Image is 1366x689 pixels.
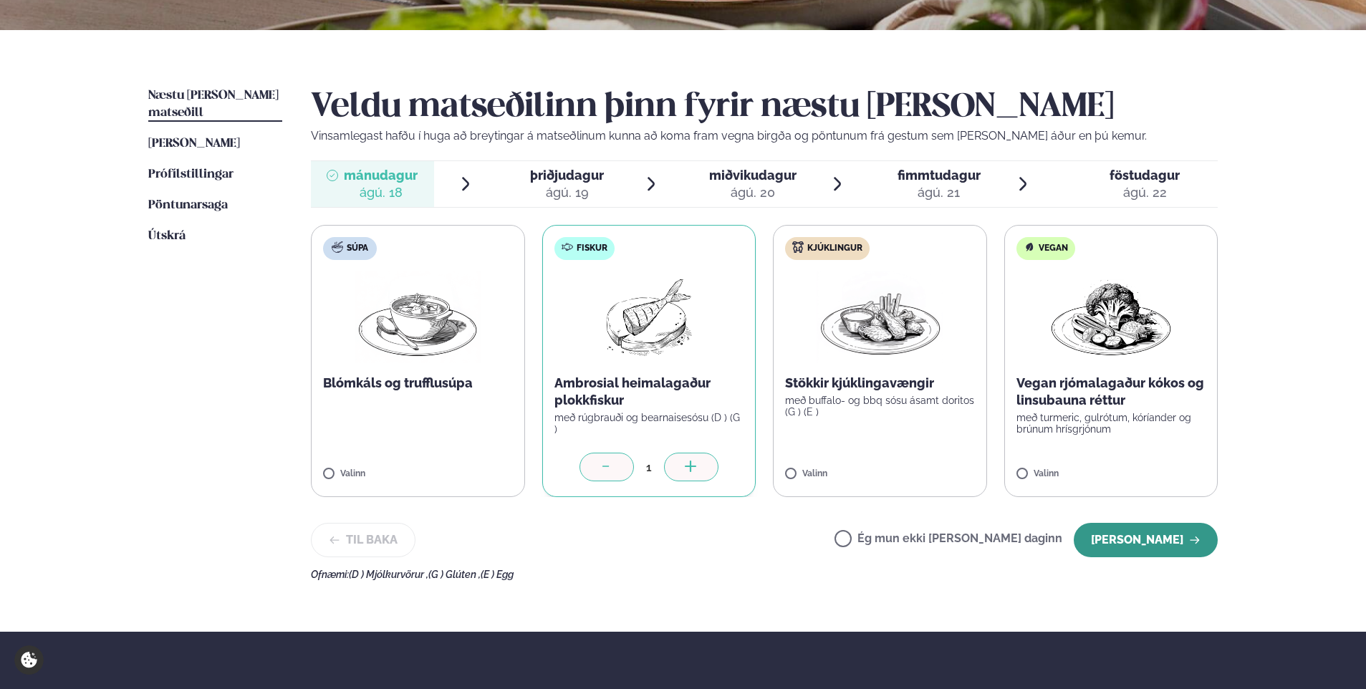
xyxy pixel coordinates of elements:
div: ágú. 21 [898,184,981,201]
p: Ambrosial heimalagaður plokkfiskur [554,375,744,409]
span: (D ) Mjólkurvörur , [349,569,428,580]
p: með turmeric, gulrótum, kóríander og brúnum hrísgrjónum [1016,412,1206,435]
a: Prófílstillingar [148,166,234,183]
div: ágú. 22 [1110,184,1180,201]
p: Vegan rjómalagaður kókos og linsubauna réttur [1016,375,1206,409]
span: mánudagur [344,168,418,183]
p: Vinsamlegast hafðu í huga að breytingar á matseðlinum kunna að koma fram vegna birgða og pöntunum... [311,127,1218,145]
span: Kjúklingur [807,243,862,254]
p: með rúgbrauði og bearnaisesósu (D ) (G ) [554,412,744,435]
img: Soup.png [355,271,481,363]
a: Pöntunarsaga [148,197,228,214]
a: [PERSON_NAME] [148,135,240,153]
span: Vegan [1039,243,1068,254]
span: fimmtudagur [898,168,981,183]
span: Fiskur [577,243,607,254]
span: Pöntunarsaga [148,199,228,211]
span: (G ) Glúten , [428,569,481,580]
img: fish.png [603,271,695,363]
button: Til baka [311,523,415,557]
button: [PERSON_NAME] [1074,523,1218,557]
span: Útskrá [148,230,186,242]
img: soup.svg [332,241,343,253]
div: Ofnæmi: [311,569,1218,580]
a: Útskrá [148,228,186,245]
img: Vegan.png [1048,271,1174,363]
h2: Veldu matseðilinn þinn fyrir næstu [PERSON_NAME] [311,87,1218,127]
a: Cookie settings [14,645,44,675]
img: fish.svg [562,241,573,253]
img: chicken.svg [792,241,804,253]
img: Vegan.svg [1024,241,1035,253]
span: föstudagur [1110,168,1180,183]
div: 1 [634,459,664,476]
p: með buffalo- og bbq sósu ásamt doritos (G ) (E ) [785,395,975,418]
span: (E ) Egg [481,569,514,580]
span: þriðjudagur [530,168,604,183]
p: Blómkáls og trufflusúpa [323,375,513,392]
span: Prófílstillingar [148,168,234,180]
span: Næstu [PERSON_NAME] matseðill [148,90,279,119]
a: Næstu [PERSON_NAME] matseðill [148,87,282,122]
span: Súpa [347,243,368,254]
div: ágú. 18 [344,184,418,201]
span: miðvikudagur [709,168,797,183]
img: Chicken-wings-legs.png [817,271,943,363]
span: [PERSON_NAME] [148,138,240,150]
div: ágú. 20 [709,184,797,201]
p: Stökkir kjúklingavængir [785,375,975,392]
div: ágú. 19 [530,184,604,201]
